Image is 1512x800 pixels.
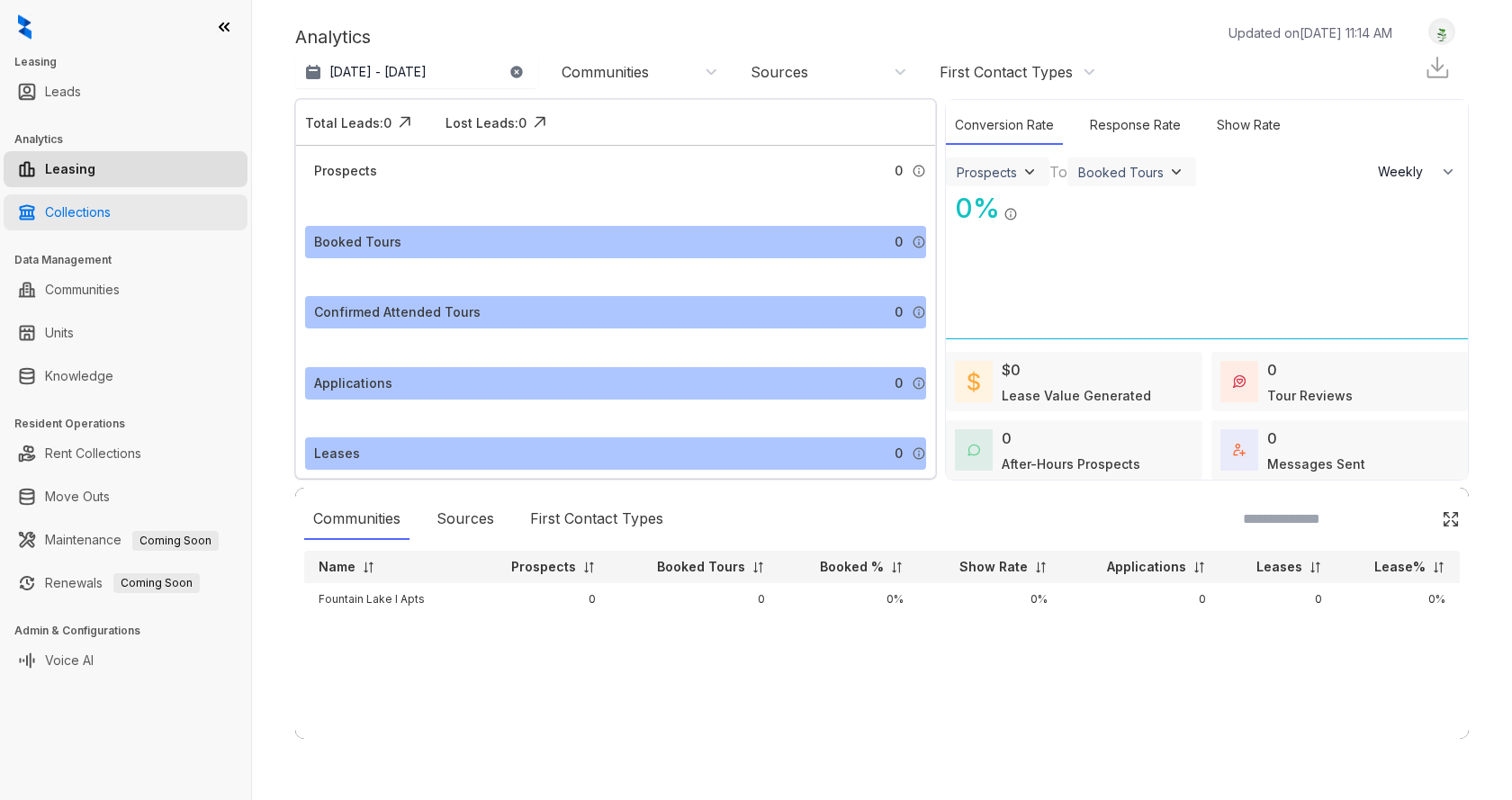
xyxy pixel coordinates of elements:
[45,74,81,110] a: Leads
[305,113,391,132] div: Total Leads: 0
[1034,561,1048,574] img: sorting
[4,315,247,351] li: Units
[526,109,553,136] img: Click Icon
[1374,558,1426,576] p: Lease%
[45,479,110,515] a: Move Outs
[1367,156,1468,188] button: Weekly
[1220,583,1337,616] td: 0
[657,558,745,576] p: Booked Tours
[45,565,200,601] a: RenewalsComing Soon
[45,272,120,308] a: Communities
[1309,561,1322,574] img: sorting
[895,161,903,181] span: 0
[1002,427,1012,449] div: 0
[1378,163,1433,181] span: Weekly
[4,151,247,187] li: Leasing
[4,522,247,558] li: Maintenance
[314,232,401,252] div: Booked Tours
[1021,163,1039,181] img: ViewFilterArrow
[511,558,576,576] p: Prospects
[1192,561,1206,574] img: sorting
[45,436,141,472] a: Rent Collections
[329,63,427,81] p: [DATE] - [DATE]
[314,302,481,322] div: Confirmed Attended Tours
[18,14,31,40] img: logo
[319,558,355,576] p: Name
[1267,386,1353,405] div: Tour Reviews
[295,23,371,50] p: Analytics
[14,416,251,432] h3: Resident Operations
[1233,444,1246,456] img: TotalFum
[895,444,903,463] span: 0
[912,164,926,178] img: Info
[471,583,610,616] td: 0
[1062,583,1219,616] td: 0
[1002,359,1021,381] div: $0
[751,62,808,82] div: Sources
[427,499,503,540] div: Sources
[751,561,765,574] img: sorting
[304,499,409,540] div: Communities
[45,358,113,394] a: Knowledge
[1429,22,1454,41] img: UserAvatar
[113,573,200,593] span: Coming Soon
[4,194,247,230] li: Collections
[445,113,526,132] div: Lost Leads: 0
[1267,359,1277,381] div: 0
[14,623,251,639] h3: Admin & Configurations
[362,561,375,574] img: sorting
[1002,454,1140,473] div: After-Hours Prospects
[967,371,980,392] img: LeaseValue
[4,479,247,515] li: Move Outs
[918,583,1062,616] td: 0%
[1233,375,1246,388] img: TourReviews
[4,74,247,110] li: Leads
[1081,106,1190,145] div: Response Rate
[1018,191,1045,218] img: Click Icon
[610,583,778,616] td: 0
[912,446,926,461] img: Info
[295,56,538,88] button: [DATE] - [DATE]
[912,376,926,391] img: Info
[391,109,418,136] img: Click Icon
[1107,558,1186,576] p: Applications
[1167,163,1185,181] img: ViewFilterArrow
[895,232,903,252] span: 0
[1208,106,1290,145] div: Show Rate
[1049,161,1067,183] div: To
[14,54,251,70] h3: Leasing
[967,444,980,457] img: AfterHoursConversations
[562,62,649,82] div: Communities
[1003,207,1018,221] img: Info
[4,436,247,472] li: Rent Collections
[132,531,219,551] span: Coming Soon
[45,315,74,351] a: Units
[1336,583,1460,616] td: 0%
[1432,561,1445,574] img: sorting
[779,583,918,616] td: 0%
[895,373,903,393] span: 0
[1424,54,1451,81] img: Download
[314,444,360,463] div: Leases
[1267,427,1277,449] div: 0
[582,561,596,574] img: sorting
[1002,386,1151,405] div: Lease Value Generated
[45,194,111,230] a: Collections
[1228,23,1392,42] p: Updated on [DATE] 11:14 AM
[820,558,884,576] p: Booked %
[14,131,251,148] h3: Analytics
[4,358,247,394] li: Knowledge
[1256,558,1302,576] p: Leases
[4,643,247,679] li: Voice AI
[521,499,672,540] div: First Contact Types
[1267,454,1365,473] div: Messages Sent
[14,252,251,268] h3: Data Management
[940,62,1073,82] div: First Contact Types
[45,151,95,187] a: Leasing
[959,558,1028,576] p: Show Rate
[912,235,926,249] img: Info
[304,583,471,616] td: Fountain Lake I Apts
[957,165,1017,180] div: Prospects
[45,643,94,679] a: Voice AI
[1404,511,1419,526] img: SearchIcon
